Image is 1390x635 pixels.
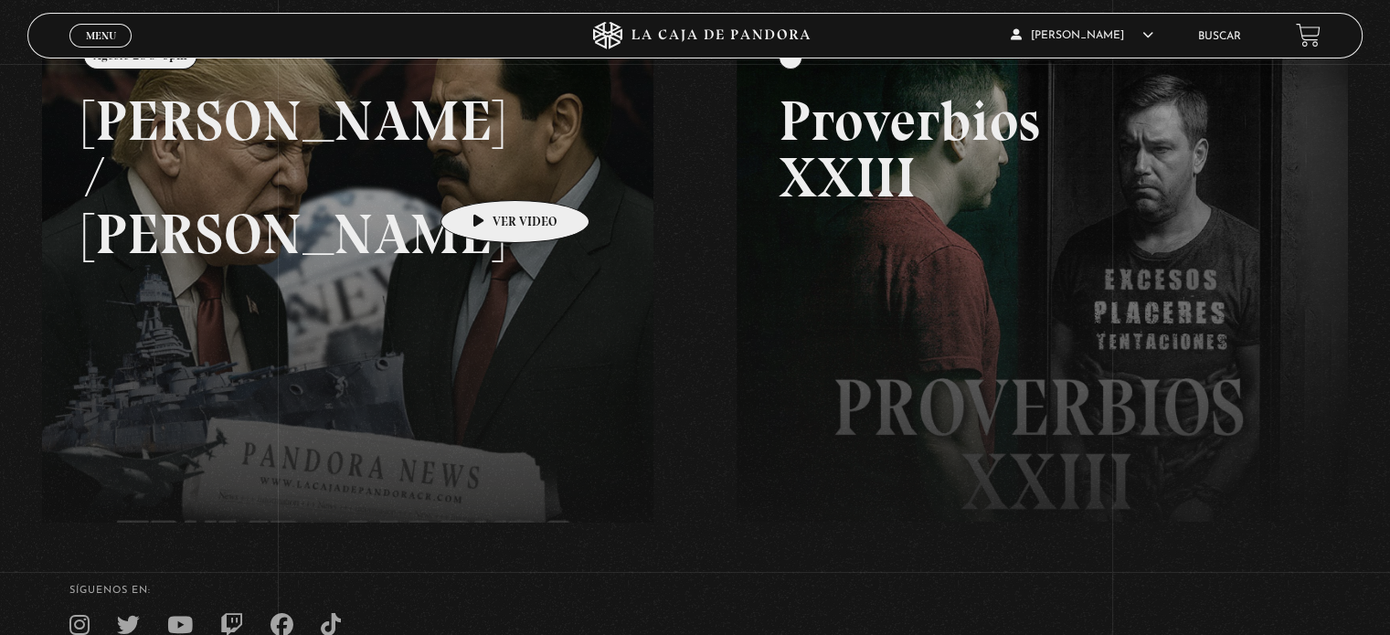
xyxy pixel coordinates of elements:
span: Cerrar [80,46,122,58]
h4: SÍguenos en: [69,586,1321,596]
a: View your shopping cart [1296,23,1321,48]
a: Buscar [1198,31,1241,42]
span: Menu [86,30,116,41]
span: [PERSON_NAME] [1011,30,1153,41]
